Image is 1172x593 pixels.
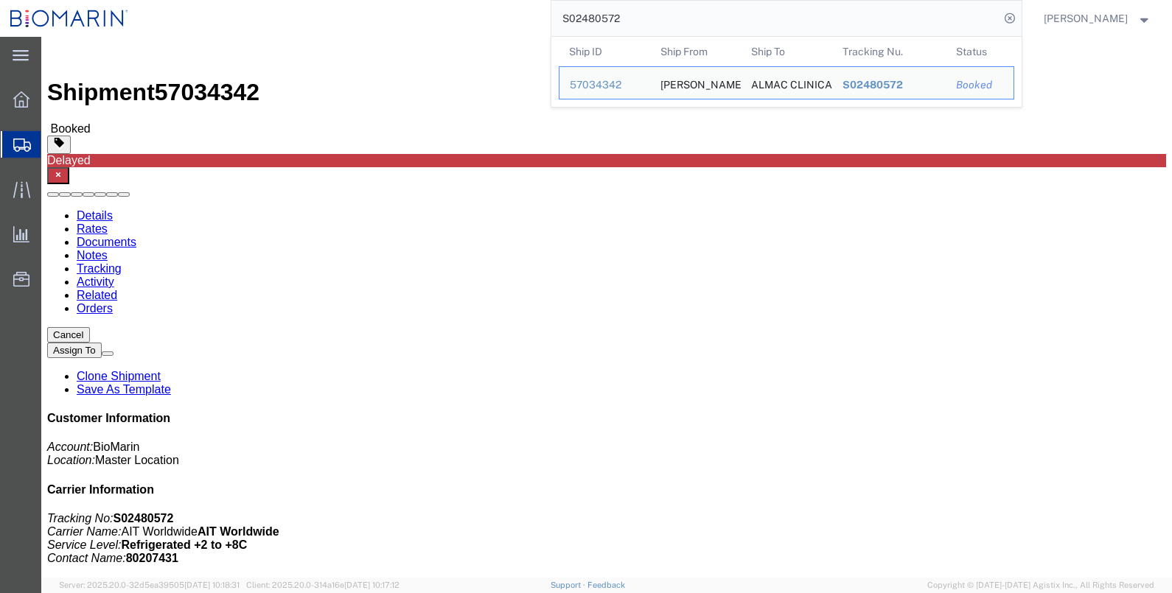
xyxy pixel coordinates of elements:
[570,77,640,93] div: 57034342
[559,37,1022,107] table: Search Results
[551,580,587,589] a: Support
[184,580,240,589] span: [DATE] 10:18:31
[10,7,128,29] img: logo
[59,580,240,589] span: Server: 2025.20.0-32d5ea39505
[1044,10,1128,27] span: Carrie Lai
[831,37,946,66] th: Tracking Nu.
[842,77,935,93] div: S02480572
[344,580,400,589] span: [DATE] 10:17:12
[649,37,741,66] th: Ship From
[551,1,1000,36] input: Search for shipment number, reference number
[842,79,902,91] span: S02480572
[946,37,1014,66] th: Status
[587,580,625,589] a: Feedback
[41,37,1172,578] iframe: FS Legacy Container
[1043,10,1152,27] button: [PERSON_NAME]
[927,579,1154,592] span: Copyright © [DATE]-[DATE] Agistix Inc., All Rights Reserved
[751,67,822,99] div: ALMAC CLINICAL SERVICES
[660,67,730,99] div: VETTER DEVELOPMENT SERVICES AUSTRIA GMBH
[246,580,400,589] span: Client: 2025.20.0-314a16e
[741,37,832,66] th: Ship To
[956,77,1003,93] div: Booked
[559,37,650,66] th: Ship ID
